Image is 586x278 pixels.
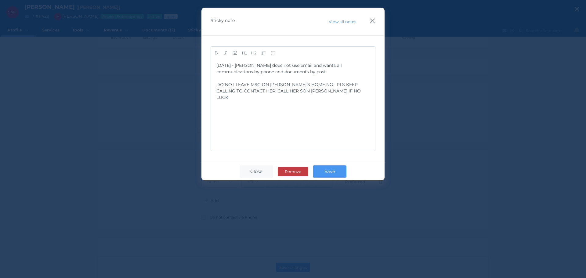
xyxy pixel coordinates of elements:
span: DO NOT LEAVE MSG ON [PERSON_NAME]'S HOME NO. PLS KEEP CALLING TO CONTACT HER. CALL HER SON [PERSO... [216,82,362,100]
span: View all notes [326,19,359,24]
button: Remove [278,167,308,176]
button: Close [240,165,273,178]
button: View all notes [326,18,359,25]
span: Save [321,168,338,174]
span: Sticky note [211,18,235,23]
span: Close [247,168,266,174]
span: [DATE] - [PERSON_NAME] does not use email and wants all communications by phone and documents by ... [216,63,343,74]
button: Save [313,165,346,178]
span: Remove [282,169,304,174]
button: Close [370,17,375,25]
